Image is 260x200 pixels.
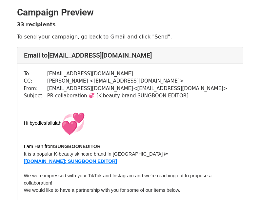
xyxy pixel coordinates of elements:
td: Subject: [24,92,47,100]
strong: 33 recipients [17,21,56,28]
img: 💞 [61,112,85,136]
td: To: [24,70,47,78]
span: Hi byodlesfallulah [24,120,85,126]
div: Tiện ích trò chuyện [227,168,260,200]
td: [EMAIL_ADDRESS][DOMAIN_NAME] < [EMAIL_ADDRESS][DOMAIN_NAME] > [47,85,228,92]
span: SUNGBOON [54,144,82,149]
iframe: Chat Widget [227,168,260,200]
h4: Email to [EMAIL_ADDRESS][DOMAIN_NAME] [24,51,236,59]
span: It is a popular K-beauty skincare brand In [GEOGRAPHIC_DATA] ​ [24,151,164,157]
span: We were impressed with your TikTok and Instagram and we're reaching out to propose a collaboration! [24,173,213,186]
span: EDITOR [54,144,100,149]
h2: Campaign Preview [17,7,243,18]
td: [EMAIL_ADDRESS][DOMAIN_NAME] [47,70,228,78]
td: From: [24,85,47,92]
span: I am Han from [24,144,54,149]
td: CC: [24,77,47,85]
td: [PERSON_NAME] < [EMAIL_ADDRESS][DOMAIN_NAME] > [47,77,228,85]
td: PR collaboration 💞 [K-beauty brand SUNGBOON EDITOR] [47,92,228,100]
span: ​[[DOMAIN_NAME]: SUNGBOON EDITOR] [24,159,117,164]
span: We would like to have a partnership with you for some of our items below. [24,187,180,193]
p: To send your campaign, go back to Gmail and click "Send". [17,33,243,40]
a: ​[[DOMAIN_NAME]: SUNGBOON EDITOR] [24,158,117,164]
